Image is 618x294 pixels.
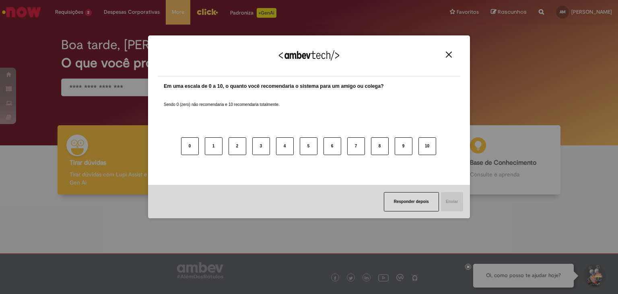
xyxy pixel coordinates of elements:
button: 4 [276,137,294,155]
button: 6 [323,137,341,155]
button: 3 [252,137,270,155]
button: 0 [181,137,199,155]
button: 2 [229,137,246,155]
img: Close [446,52,452,58]
button: 10 [418,137,436,155]
label: Em uma escala de 0 a 10, o quanto você recomendaria o sistema para um amigo ou colega? [164,83,384,90]
button: 7 [347,137,365,155]
button: Close [443,51,454,58]
button: 5 [300,137,317,155]
button: Responder depois [384,192,439,211]
button: 1 [205,137,222,155]
button: 8 [371,137,389,155]
img: Logo Ambevtech [279,50,339,60]
label: Sendo 0 (zero) não recomendaria e 10 recomendaria totalmente. [164,92,280,108]
button: 9 [395,137,412,155]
